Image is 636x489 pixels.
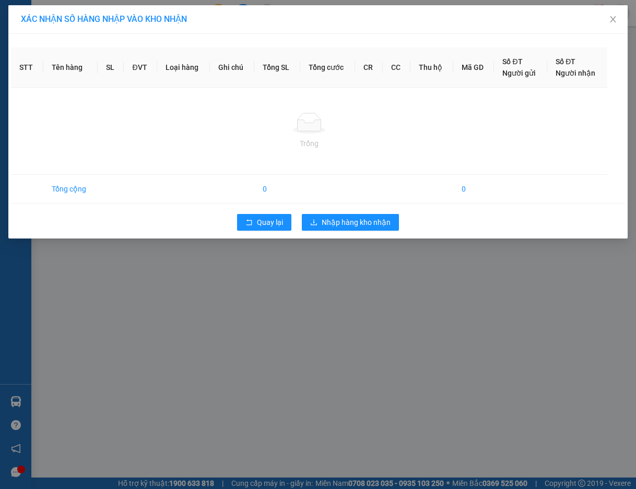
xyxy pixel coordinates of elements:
th: Thu hộ [410,47,453,88]
td: 0 [254,175,300,204]
span: download [310,219,317,227]
th: Tổng cước [300,47,355,88]
span: Nhập hàng kho nhận [322,217,391,228]
th: Ghi chú [210,47,254,88]
button: Close [598,5,628,34]
th: CC [383,47,410,88]
span: 08:13:50 [DATE] [23,76,64,82]
span: Quay lại [257,217,283,228]
span: Số ĐT [502,57,522,66]
span: Hotline: 19001152 [83,46,128,53]
strong: ĐỒNG PHƯỚC [83,6,143,15]
th: Tổng SL [254,47,300,88]
span: Số ĐT [556,57,575,66]
span: close [609,15,617,23]
th: SL [98,47,124,88]
span: [PERSON_NAME]: [3,67,109,74]
span: Người nhận [556,69,595,77]
th: ĐVT [124,47,157,88]
span: In ngày: [3,76,64,82]
div: Trống [19,138,599,149]
td: 0 [453,175,494,204]
span: ----------------------------------------- [28,56,128,65]
span: VPLK1508250002 [52,66,110,74]
th: Mã GD [453,47,494,88]
td: Tổng cộng [43,175,98,204]
th: STT [11,47,43,88]
span: Người gửi [502,69,536,77]
button: rollbackQuay lại [237,214,291,231]
button: downloadNhập hàng kho nhận [302,214,399,231]
th: CR [355,47,383,88]
span: 01 Võ Văn Truyện, KP.1, Phường 2 [83,31,144,44]
span: rollback [245,219,253,227]
img: logo [4,6,50,52]
span: XÁC NHẬN SỐ HÀNG NHẬP VÀO KHO NHẬN [21,14,187,24]
th: Tên hàng [43,47,98,88]
span: Bến xe [GEOGRAPHIC_DATA] [83,17,140,30]
th: Loại hàng [157,47,210,88]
